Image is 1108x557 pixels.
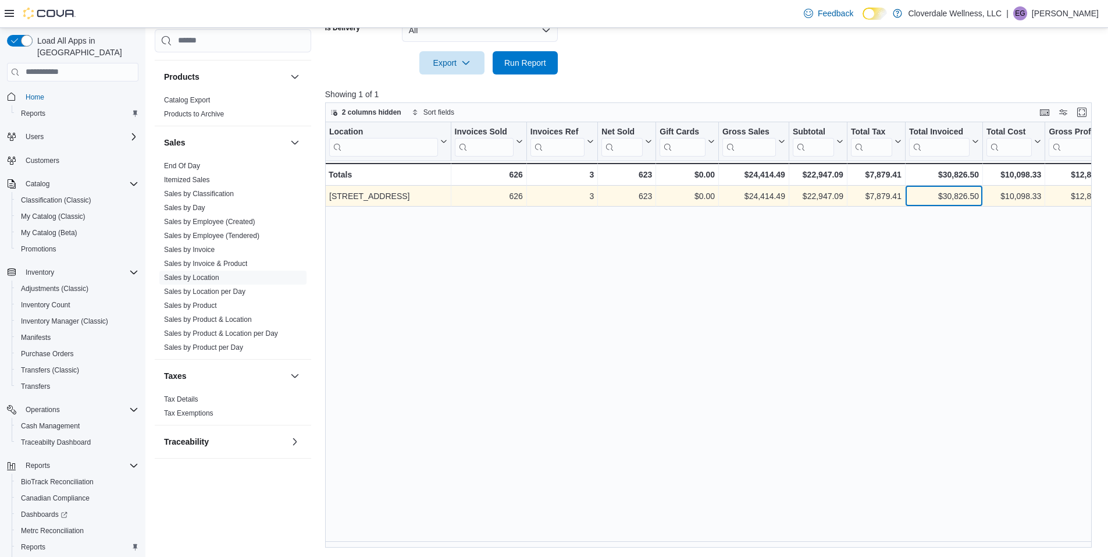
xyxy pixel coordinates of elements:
[164,190,234,198] a: Sales by Classification
[16,508,138,521] span: Dashboards
[851,168,902,182] div: $7,879.41
[722,168,785,182] div: $24,414.49
[21,542,45,552] span: Reports
[16,107,50,120] a: Reports
[16,210,138,223] span: My Catalog (Classic)
[530,168,594,182] div: 3
[164,436,209,448] h3: Traceability
[12,105,143,122] button: Reports
[16,491,138,505] span: Canadian Compliance
[1075,105,1089,119] button: Enter fullscreen
[402,19,558,42] button: All
[164,288,245,296] a: Sales by Location per Day
[164,395,198,403] a: Tax Details
[21,153,138,168] span: Customers
[288,136,302,150] button: Sales
[426,51,478,74] span: Export
[660,126,706,137] div: Gift Cards
[1032,6,1099,20] p: [PERSON_NAME]
[1056,105,1070,119] button: Display options
[1015,6,1025,20] span: EG
[12,418,143,434] button: Cash Management
[21,300,70,310] span: Inventory Count
[325,88,1100,100] p: Showing 1 of 1
[21,244,56,254] span: Promotions
[12,192,143,208] button: Classification (Classic)
[722,126,785,156] button: Gross Sales
[164,301,217,310] a: Sales by Product
[164,71,286,83] button: Products
[21,333,51,342] span: Manifests
[799,2,858,25] a: Feedback
[493,51,558,74] button: Run Report
[164,343,243,352] span: Sales by Product per Day
[21,109,45,118] span: Reports
[288,369,302,383] button: Taxes
[722,126,776,137] div: Gross Sales
[2,88,143,105] button: Home
[329,126,438,137] div: Location
[407,105,459,119] button: Sort fields
[16,435,138,449] span: Traceabilty Dashboard
[793,189,843,203] div: $22,947.09
[26,132,44,141] span: Users
[660,126,706,156] div: Gift Card Sales
[16,242,138,256] span: Promotions
[21,403,65,417] button: Operations
[16,363,84,377] a: Transfers (Classic)
[21,284,88,293] span: Adjustments (Classic)
[16,435,95,449] a: Traceabilty Dashboard
[530,126,585,137] div: Invoices Ref
[164,370,286,382] button: Taxes
[164,189,234,198] span: Sales by Classification
[12,208,143,225] button: My Catalog (Classic)
[12,297,143,313] button: Inventory Count
[16,107,138,120] span: Reports
[21,477,94,487] span: BioTrack Reconciliation
[2,457,143,474] button: Reports
[21,177,138,191] span: Catalog
[164,273,219,282] span: Sales by Location
[16,540,50,554] a: Reports
[1013,6,1027,20] div: Eleanor Gomez
[164,71,199,83] h3: Products
[16,314,138,328] span: Inventory Manager (Classic)
[660,168,715,182] div: $0.00
[23,8,76,19] img: Cova
[909,126,970,156] div: Total Invoiced
[851,126,892,137] div: Total Tax
[164,204,205,212] a: Sales by Day
[26,405,60,414] span: Operations
[16,298,138,312] span: Inventory Count
[660,189,715,203] div: $0.00
[1038,105,1052,119] button: Keyboard shortcuts
[21,459,138,473] span: Reports
[164,175,210,185] span: Itemized Sales
[12,378,143,395] button: Transfers
[16,379,138,393] span: Transfers
[16,475,98,489] a: BioTrack Reconciliation
[164,96,210,104] a: Catalog Export
[986,126,1032,156] div: Total Cost
[2,176,143,192] button: Catalog
[12,346,143,362] button: Purchase Orders
[722,126,776,156] div: Gross Sales
[21,421,80,431] span: Cash Management
[164,315,252,324] span: Sales by Product & Location
[21,438,91,447] span: Traceabilty Dashboard
[12,523,143,539] button: Metrc Reconciliation
[12,281,143,297] button: Adjustments (Classic)
[2,402,143,418] button: Operations
[12,490,143,506] button: Canadian Compliance
[21,90,138,104] span: Home
[12,313,143,329] button: Inventory Manager (Classic)
[504,57,546,69] span: Run Report
[660,126,715,156] button: Gift Cards
[164,232,259,240] a: Sales by Employee (Tendered)
[986,126,1041,156] button: Total Cost
[155,159,311,359] div: Sales
[793,126,843,156] button: Subtotal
